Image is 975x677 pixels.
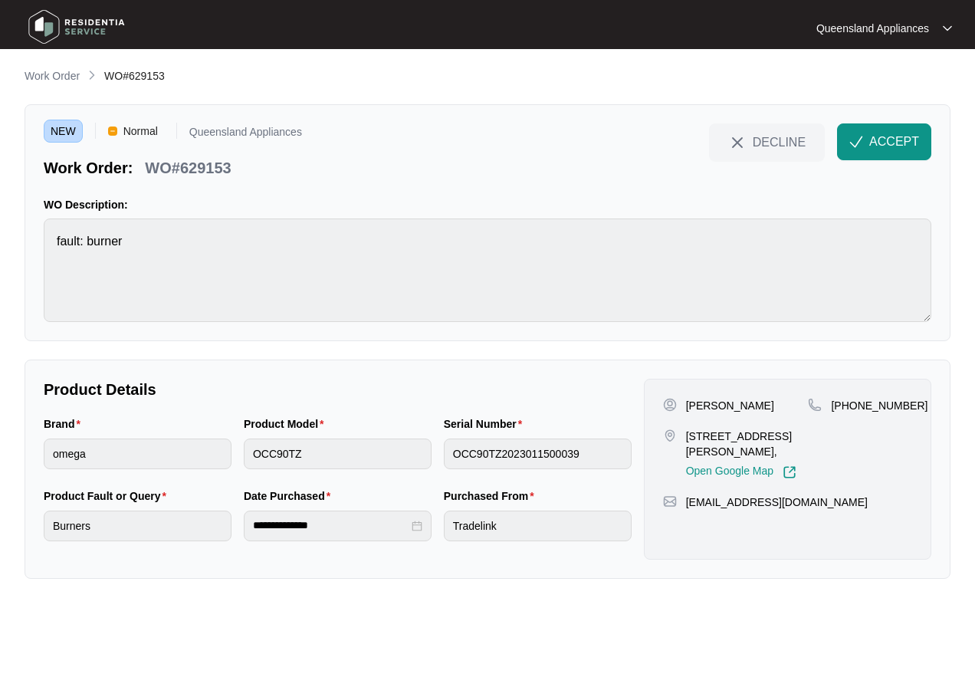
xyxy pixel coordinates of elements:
[108,127,117,136] img: Vercel Logo
[444,416,528,432] label: Serial Number
[44,120,83,143] span: NEW
[816,21,929,36] p: Queensland Appliances
[145,157,231,179] p: WO#629153
[104,70,165,82] span: WO#629153
[709,123,825,160] button: close-IconDECLINE
[686,429,809,459] p: [STREET_ADDRESS][PERSON_NAME],
[21,68,83,85] a: Work Order
[686,465,796,479] a: Open Google Map
[44,379,632,400] p: Product Details
[869,133,919,151] span: ACCEPT
[44,157,133,179] p: Work Order:
[837,123,931,160] button: check-IconACCEPT
[686,495,868,510] p: [EMAIL_ADDRESS][DOMAIN_NAME]
[189,127,302,143] p: Queensland Appliances
[663,429,677,442] img: map-pin
[25,68,80,84] p: Work Order
[444,488,540,504] label: Purchased From
[831,398,927,413] p: [PHONE_NUMBER]
[943,25,952,32] img: dropdown arrow
[244,416,330,432] label: Product Model
[86,69,98,81] img: chevron-right
[244,439,432,469] input: Product Model
[117,120,164,143] span: Normal
[244,488,336,504] label: Date Purchased
[44,511,231,541] input: Product Fault or Query
[686,398,774,413] p: [PERSON_NAME]
[44,219,931,322] textarea: fault: burner
[444,439,632,469] input: Serial Number
[44,197,931,212] p: WO Description:
[444,511,632,541] input: Purchased From
[808,398,822,412] img: map-pin
[663,398,677,412] img: user-pin
[44,416,87,432] label: Brand
[663,495,677,508] img: map-pin
[44,439,231,469] input: Brand
[753,133,806,150] span: DECLINE
[783,465,796,479] img: Link-External
[728,133,747,152] img: close-Icon
[253,518,409,534] input: Date Purchased
[23,4,130,50] img: residentia service logo
[849,135,863,149] img: check-Icon
[44,488,172,504] label: Product Fault or Query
